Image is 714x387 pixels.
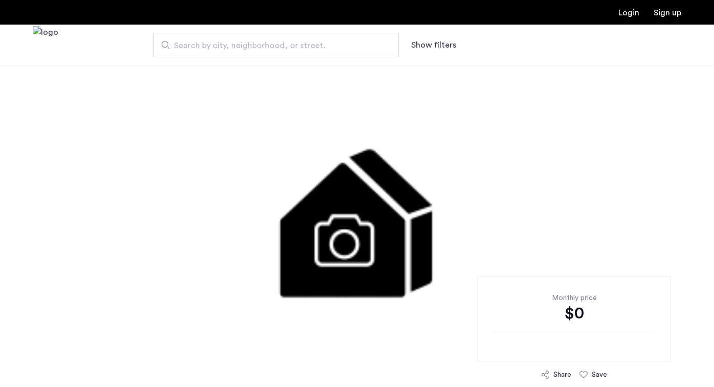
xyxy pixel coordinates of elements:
[128,66,585,373] img: 2.gif
[618,9,639,17] a: Login
[592,370,607,380] div: Save
[654,9,681,17] a: Registration
[553,370,571,380] div: Share
[411,39,456,51] button: Show or hide filters
[494,303,655,324] div: $0
[153,33,399,57] input: Apartment Search
[174,39,370,52] span: Search by city, neighborhood, or street.
[33,26,58,64] img: logo
[33,26,58,64] a: Cazamio Logo
[494,293,655,303] div: Monthly price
